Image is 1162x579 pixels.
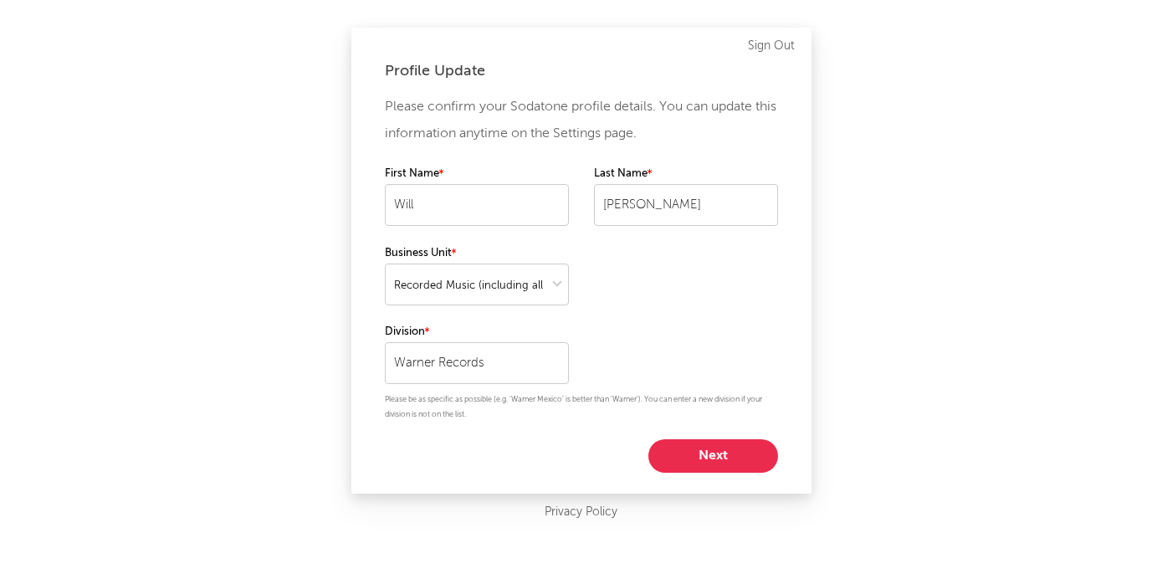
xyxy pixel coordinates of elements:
[594,164,778,184] label: Last Name
[385,184,569,226] input: Your first name
[385,164,569,184] label: First Name
[648,439,778,473] button: Next
[748,36,795,56] a: Sign Out
[385,392,778,423] p: Please be as specific as possible (e.g. 'Warner Mexico' is better than 'Warner'). You can enter a...
[385,94,778,147] p: Please confirm your Sodatone profile details. You can update this information anytime on the Sett...
[545,502,617,523] a: Privacy Policy
[385,322,569,342] label: Division
[385,342,569,384] input: Your division
[385,61,778,81] div: Profile Update
[594,184,778,226] input: Your last name
[385,243,569,264] label: Business Unit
